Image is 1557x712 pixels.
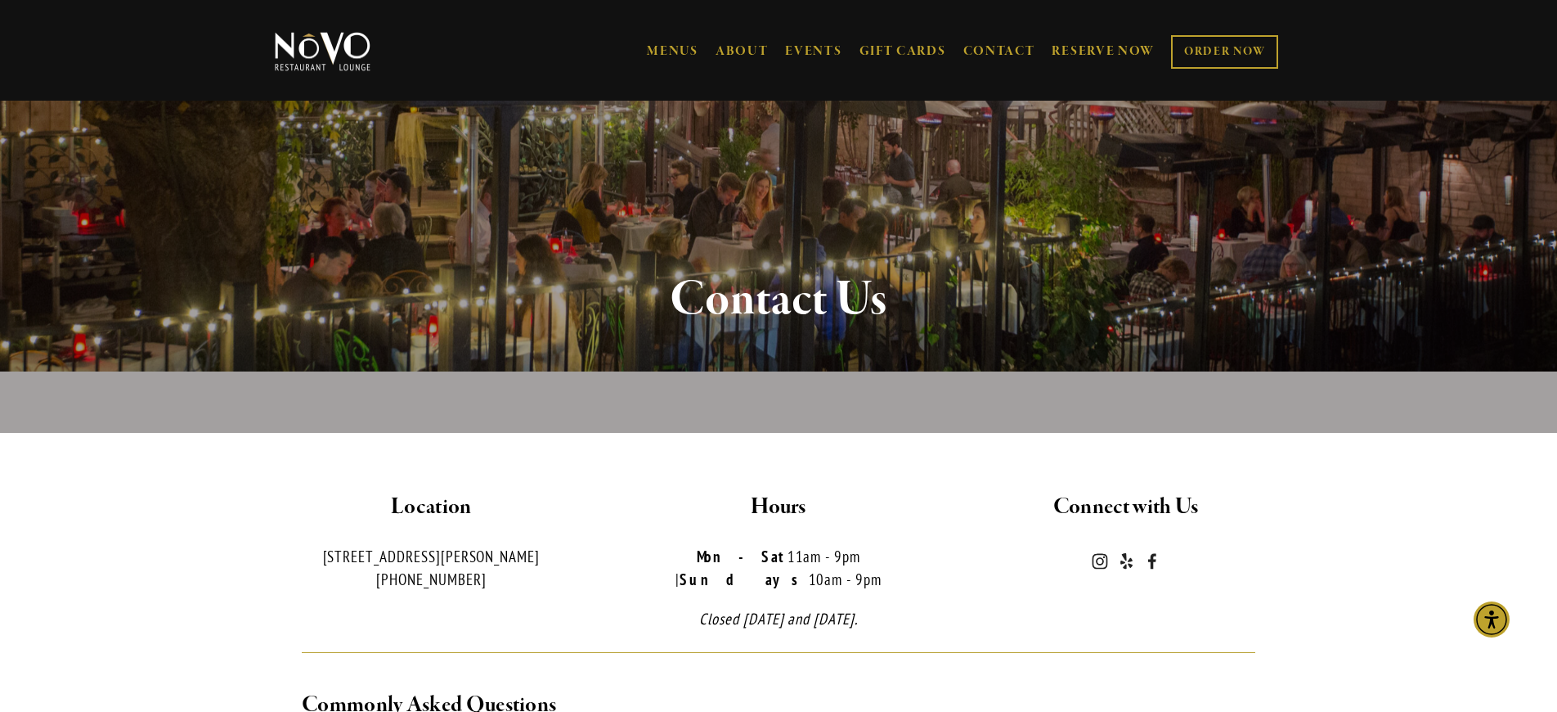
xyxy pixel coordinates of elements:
em: Closed [DATE] and [DATE]. [699,609,858,629]
a: EVENTS [785,43,841,60]
a: RESERVE NOW [1052,36,1155,67]
a: Yelp [1118,553,1134,570]
h2: Hours [619,490,939,525]
a: Novo Restaurant and Lounge [1144,553,1160,570]
h2: Location [271,490,591,525]
a: ABOUT [716,43,769,60]
strong: Contact Us [670,268,887,331]
strong: Sundays [680,570,809,589]
a: MENUS [647,43,698,60]
a: GIFT CARDS [859,36,946,67]
a: CONTACT [963,36,1035,67]
strong: Mon-Sat [697,547,787,566]
div: Accessibility Menu [1474,602,1510,638]
a: ORDER NOW [1171,35,1278,69]
p: 11am - 9pm | 10am - 9pm [619,545,939,592]
img: Novo Restaurant &amp; Lounge [271,31,374,72]
a: Instagram [1092,553,1108,570]
h2: Connect with Us [966,490,1286,525]
p: [STREET_ADDRESS][PERSON_NAME] [PHONE_NUMBER] [271,545,591,592]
